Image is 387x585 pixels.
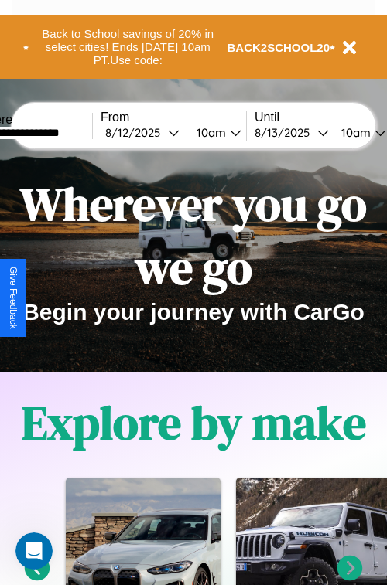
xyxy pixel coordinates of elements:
[184,124,246,141] button: 10am
[101,124,184,141] button: 8/12/2025
[228,41,330,54] b: BACK2SCHOOL20
[189,125,230,140] div: 10am
[334,125,375,140] div: 10am
[101,111,246,124] label: From
[8,267,19,329] div: Give Feedback
[29,23,228,71] button: Back to School savings of 20% in select cities! Ends [DATE] 10am PT.Use code:
[255,125,317,140] div: 8 / 13 / 2025
[22,391,366,454] h1: Explore by make
[105,125,168,140] div: 8 / 12 / 2025
[15,532,53,570] iframe: Intercom live chat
